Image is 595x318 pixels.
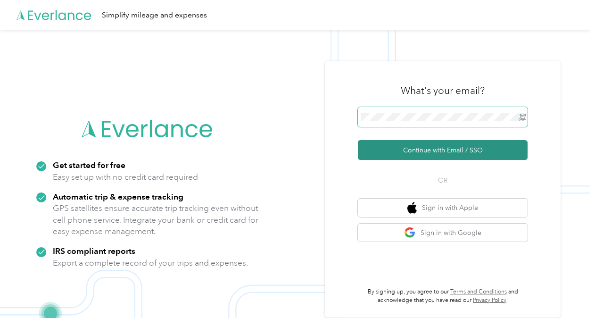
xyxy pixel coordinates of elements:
button: Continue with Email / SSO [358,140,528,160]
span: OR [426,176,459,185]
img: google logo [404,227,416,239]
a: Privacy Policy [473,297,506,304]
p: GPS satellites ensure accurate trip tracking even without cell phone service. Integrate your bank... [53,202,259,237]
strong: Automatic trip & expense tracking [53,192,183,201]
strong: Get started for free [53,160,125,170]
button: google logoSign in with Google [358,224,528,242]
button: apple logoSign in with Apple [358,199,528,217]
p: By signing up, you agree to our and acknowledge that you have read our . [358,288,528,304]
div: Simplify mileage and expenses [102,9,207,21]
strong: IRS compliant reports [53,246,135,256]
p: Export a complete record of your trips and expenses. [53,257,248,269]
img: apple logo [407,202,417,214]
a: Terms and Conditions [450,288,507,295]
h3: What's your email? [401,84,485,97]
p: Easy set up with no credit card required [53,171,198,183]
